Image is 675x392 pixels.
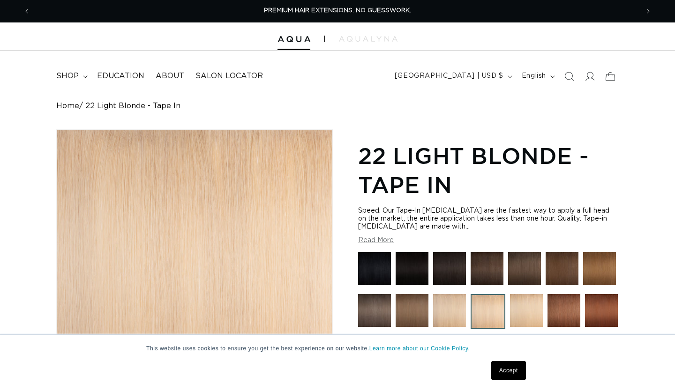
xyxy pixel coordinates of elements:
[508,252,541,289] a: 4AB Medium Ash Brown - Hand Tied Weft
[510,294,543,327] img: 24 Light Golden Blonde - Tape In
[585,294,618,327] img: 33 Copper Red - Tape In
[546,252,578,285] img: 4 Medium Brown - Tape In
[146,344,529,353] p: This website uses cookies to ensure you get the best experience on our website.
[433,252,466,289] a: 1B Soft Black - Tape In
[510,294,543,333] a: 24 Light Golden Blonde - Tape In
[358,252,391,289] a: 1 Black - Tape In
[358,252,391,285] img: 1 Black - Tape In
[264,7,411,14] span: PREMIUM HAIR EXTENSIONS. NO GUESSWORK.
[85,102,180,111] span: 22 Light Blonde - Tape In
[16,2,37,20] button: Previous announcement
[433,252,466,285] img: 1B Soft Black - Tape In
[56,102,79,111] a: Home
[358,294,391,327] img: 8AB Ash Brown - Tape In
[547,294,580,327] img: 30 Brownish Red - Tape In
[433,294,466,333] a: 16 Blonde - Tape In
[396,252,428,285] img: 1N Natural Black - Tape In
[51,66,91,87] summary: shop
[358,207,619,231] div: Speed: Our Tape-In [MEDICAL_DATA] are the fastest way to apply a full head on the market, the ent...
[396,252,428,289] a: 1N Natural Black - Tape In
[97,71,144,81] span: Education
[396,294,428,327] img: 8 Golden Brown - Tape In
[471,252,503,289] a: 2 Dark Brown - Tape In
[156,71,184,81] span: About
[56,71,79,81] span: shop
[395,71,503,81] span: [GEOGRAPHIC_DATA] | USD $
[508,252,541,285] img: 4AB Medium Ash Brown - Hand Tied Weft
[583,252,616,289] a: 6 Light Brown - Tape In
[91,66,150,87] a: Education
[471,294,505,329] img: 22 Light Blonde - Tape In
[546,252,578,289] a: 4 Medium Brown - Tape In
[433,294,466,327] img: 16 Blonde - Tape In
[638,2,659,20] button: Next announcement
[369,345,470,352] a: Learn more about our Cookie Policy.
[150,66,190,87] a: About
[358,237,394,244] button: Read More
[389,67,516,85] button: [GEOGRAPHIC_DATA] | USD $
[358,141,619,200] h1: 22 Light Blonde - Tape In
[585,294,618,333] a: 33 Copper Red - Tape In
[471,294,505,333] a: 22 Light Blonde - Tape In
[547,294,580,333] a: 30 Brownish Red - Tape In
[396,294,428,333] a: 8 Golden Brown - Tape In
[56,102,619,111] nav: breadcrumbs
[358,294,391,333] a: 8AB Ash Brown - Tape In
[559,66,579,87] summary: Search
[522,71,546,81] span: English
[195,71,263,81] span: Salon Locator
[491,361,526,380] a: Accept
[516,67,559,85] button: English
[339,36,397,42] img: aqualyna.com
[583,252,616,285] img: 6 Light Brown - Tape In
[277,36,310,43] img: Aqua Hair Extensions
[471,252,503,285] img: 2 Dark Brown - Tape In
[190,66,269,87] a: Salon Locator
